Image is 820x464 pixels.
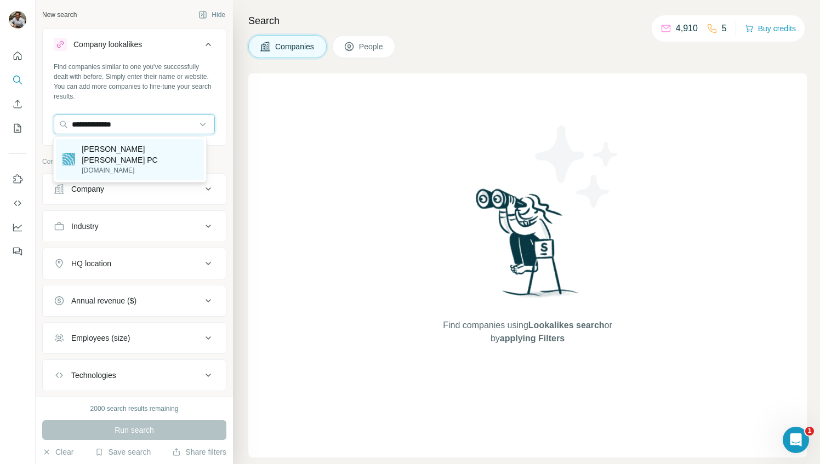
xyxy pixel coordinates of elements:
[500,334,565,343] span: applying Filters
[275,41,315,52] span: Companies
[71,258,111,269] div: HQ location
[191,7,233,23] button: Hide
[71,370,116,381] div: Technologies
[9,94,26,114] button: Enrich CSV
[9,169,26,189] button: Use Surfe on LinkedIn
[9,118,26,138] button: My lists
[172,446,226,457] button: Share filters
[42,10,77,20] div: New search
[71,184,104,194] div: Company
[42,446,73,457] button: Clear
[471,186,585,308] img: Surfe Illustration - Woman searching with binoculars
[43,250,226,277] button: HQ location
[248,13,807,28] h4: Search
[43,176,226,202] button: Company
[9,70,26,90] button: Search
[73,39,142,50] div: Company lookalikes
[9,242,26,261] button: Feedback
[528,117,627,216] img: Surfe Illustration - Stars
[9,11,26,28] img: Avatar
[82,144,197,165] p: [PERSON_NAME] [PERSON_NAME] PC
[9,217,26,237] button: Dashboard
[745,21,796,36] button: Buy credits
[43,213,226,239] button: Industry
[440,319,615,345] span: Find companies using or by
[42,157,226,167] p: Company information
[62,153,75,165] img: Nathan Sommers Gibson Dillon PC
[95,446,151,457] button: Save search
[90,404,179,414] div: 2000 search results remaining
[71,221,99,232] div: Industry
[43,31,226,62] button: Company lookalikes
[71,295,136,306] div: Annual revenue ($)
[9,46,26,66] button: Quick start
[676,22,698,35] p: 4,910
[43,288,226,314] button: Annual revenue ($)
[805,427,814,436] span: 1
[54,62,215,101] div: Find companies similar to one you've successfully dealt with before. Simply enter their name or w...
[43,362,226,388] button: Technologies
[43,325,226,351] button: Employees (size)
[528,320,605,330] span: Lookalikes search
[82,165,197,175] p: [DOMAIN_NAME]
[359,41,384,52] span: People
[783,427,809,453] iframe: Intercom live chat
[71,333,130,343] div: Employees (size)
[722,22,727,35] p: 5
[9,193,26,213] button: Use Surfe API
